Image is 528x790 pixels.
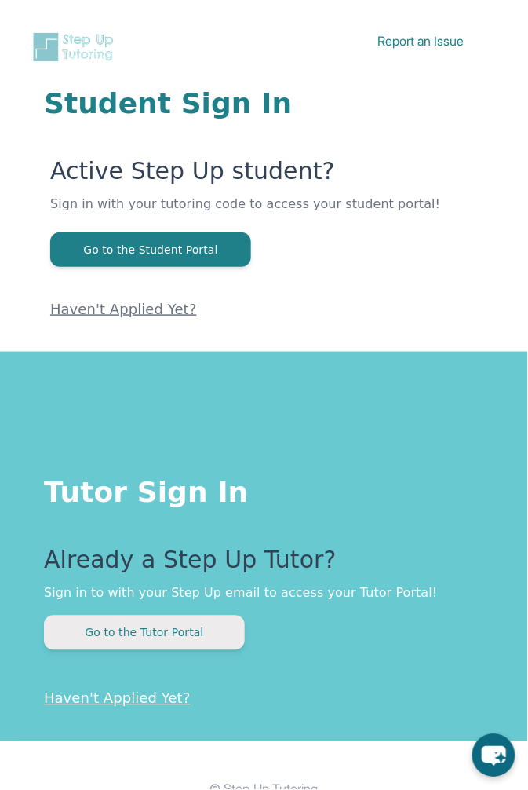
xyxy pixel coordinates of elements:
[44,547,484,584] p: Already a Step Up Tutor?
[50,232,251,267] button: Go to the Student Portal
[44,88,484,119] h1: Student Sign In
[44,625,245,640] a: Go to the Tutor Portal
[472,734,515,777] button: chat-button
[377,33,464,49] a: Report an Issue
[44,616,245,650] button: Go to the Tutor Portal
[31,31,119,63] img: Step Up Tutoring horizontal logo
[44,471,484,509] h1: Tutor Sign In
[44,690,191,707] a: Haven't Applied Yet?
[50,195,484,232] p: Sign in with your tutoring code to access your student portal!
[44,584,484,603] p: Sign in to with your Step Up email to access your Tutor Portal!
[50,242,251,257] a: Go to the Student Portal
[50,301,197,317] a: Haven't Applied Yet?
[50,157,484,195] p: Active Step Up student?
